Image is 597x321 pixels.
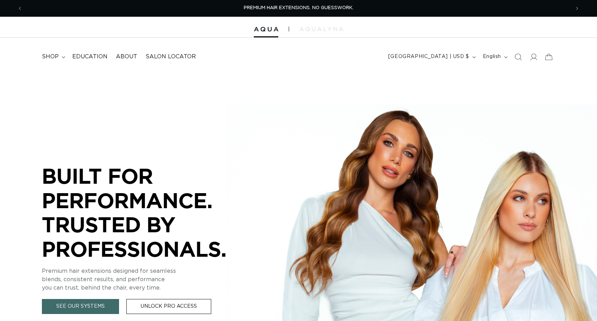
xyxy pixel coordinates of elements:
a: See Our Systems [42,299,119,314]
p: Premium hair extensions designed for seamless blends, consistent results, and performance you can... [42,267,251,292]
summary: Search [510,49,526,65]
span: Salon Locator [146,53,196,60]
a: Unlock Pro Access [126,299,211,314]
a: About [112,49,141,65]
span: shop [42,53,59,60]
img: Aqua Hair Extensions [254,27,278,32]
span: PREMIUM HAIR EXTENSIONS. NO GUESSWORK. [244,6,353,10]
button: Next announcement [569,2,585,15]
span: About [116,53,137,60]
span: Education [72,53,108,60]
img: aqualyna.com [300,27,343,31]
button: English [479,50,510,64]
button: [GEOGRAPHIC_DATA] | USD $ [384,50,479,64]
a: Education [68,49,112,65]
button: Previous announcement [12,2,28,15]
span: English [483,53,501,60]
p: BUILT FOR PERFORMANCE. TRUSTED BY PROFESSIONALS. [42,164,251,261]
a: Salon Locator [141,49,200,65]
summary: shop [38,49,68,65]
span: [GEOGRAPHIC_DATA] | USD $ [388,53,469,60]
